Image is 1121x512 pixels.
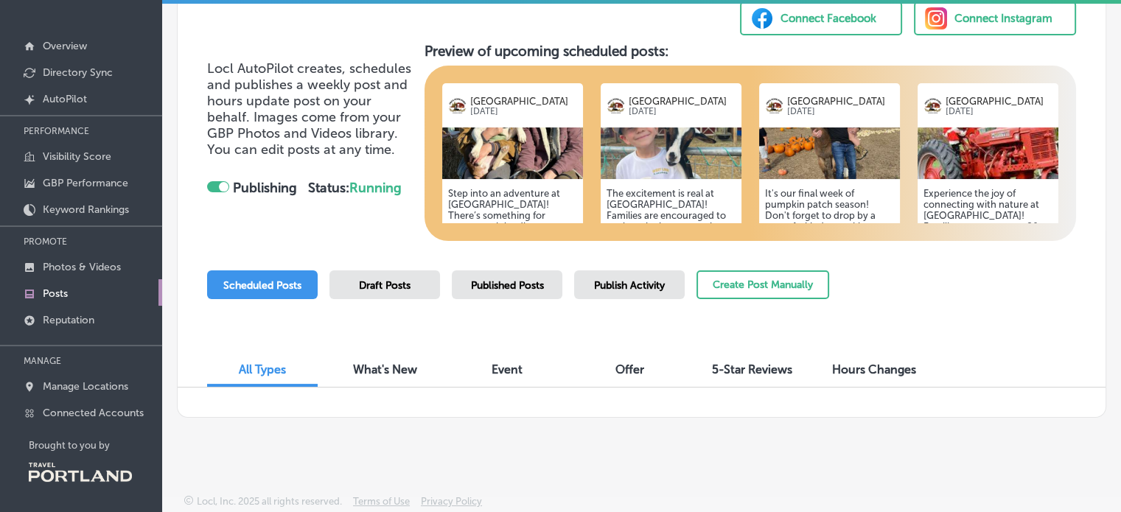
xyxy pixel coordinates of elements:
span: 5-Star Reviews [712,362,792,376]
p: Photos & Videos [43,261,121,273]
span: Draft Posts [359,279,411,292]
img: logo [765,97,783,115]
p: Brought to you by [29,440,162,451]
p: Connected Accounts [43,407,144,419]
img: 1758753245059b6127-40e4-48f6-8517-7422215cf80b_22154456_1739437306130844_7334062577624725650_n.jpg [918,127,1058,179]
span: You can edit posts at any time. [207,141,395,158]
img: Travel Portland [29,463,132,482]
span: Running [349,180,402,196]
button: Connect Facebook [740,1,902,35]
p: Posts [43,287,68,300]
p: AutoPilot [43,93,87,105]
p: [DATE] [629,107,736,116]
strong: Publishing [233,180,297,196]
span: Hours Changes [832,362,916,376]
span: Published Posts [471,279,544,292]
span: All Types [239,362,286,376]
p: Visibility Score [43,150,111,163]
span: Locl AutoPilot creates, schedules and publishes a weekly post and hours update post on your behal... [207,60,411,141]
h5: Step into an adventure at [GEOGRAPHIC_DATA]! There’s something for everyone- inlcuding your pup! ... [448,188,577,354]
p: Directory Sync [43,66,113,79]
img: logo [607,97,625,115]
span: Scheduled Posts [223,279,301,292]
button: Connect Instagram [914,1,1076,35]
p: Reputation [43,314,94,326]
button: Create Post Manually [696,270,829,299]
p: Keyword Rankings [43,203,129,216]
p: Overview [43,40,87,52]
p: Locl, Inc. 2025 all rights reserved. [197,496,342,507]
div: Connect Facebook [780,7,876,29]
img: 1a176faa-06ed-4dd9-9d06-fc32620c682bIMG_0101.jpg [442,127,583,179]
strong: Status: [308,180,402,196]
p: [GEOGRAPHIC_DATA] [470,96,577,107]
img: logo [923,97,942,115]
span: What's New [353,362,417,376]
h5: Experience the joy of connecting with nature at [GEOGRAPHIC_DATA]! Families can meet over 80 frie... [923,188,1052,354]
p: [DATE] [946,107,1052,116]
img: 0358f6b5-9e96-47df-be7c-a73b465cf43eKidandGOat.jpg [601,127,741,179]
p: GBP Performance [43,177,128,189]
h3: Preview of upcoming scheduled posts: [425,43,1076,60]
span: Event [492,362,523,376]
p: [GEOGRAPHIC_DATA] [946,96,1052,107]
p: [GEOGRAPHIC_DATA] [629,96,736,107]
img: f6f1b61b-bb49-4090-84b2-5c5b1b897eb8HazelDadKid.jpg [759,127,900,179]
div: Connect Instagram [954,7,1052,29]
img: logo [448,97,467,115]
p: Manage Locations [43,380,128,393]
p: [DATE] [470,107,577,116]
span: Publish Activity [594,279,665,292]
span: Offer [615,362,644,376]
p: [DATE] [787,107,894,116]
h5: The excitement is real at [GEOGRAPHIC_DATA]! Families are encouraged to explore the bounce park, ... [607,188,736,354]
h5: It's our final week of pumpkin patch season! Don't forget to drop by a one-of a kind pumpkin patc... [765,188,894,354]
p: [GEOGRAPHIC_DATA] [787,96,894,107]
